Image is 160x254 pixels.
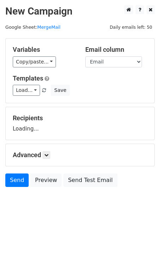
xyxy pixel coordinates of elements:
[107,24,155,30] a: Daily emails left: 50
[13,56,56,67] a: Copy/paste...
[13,114,147,133] div: Loading...
[5,5,155,17] h2: New Campaign
[13,46,75,54] h5: Variables
[107,23,155,31] span: Daily emails left: 50
[13,151,147,159] h5: Advanced
[30,173,62,187] a: Preview
[51,85,69,96] button: Save
[5,24,61,30] small: Google Sheet:
[37,24,61,30] a: MergeMail
[13,114,147,122] h5: Recipients
[13,85,40,96] a: Load...
[13,74,43,82] a: Templates
[63,173,117,187] a: Send Test Email
[5,173,29,187] a: Send
[85,46,147,54] h5: Email column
